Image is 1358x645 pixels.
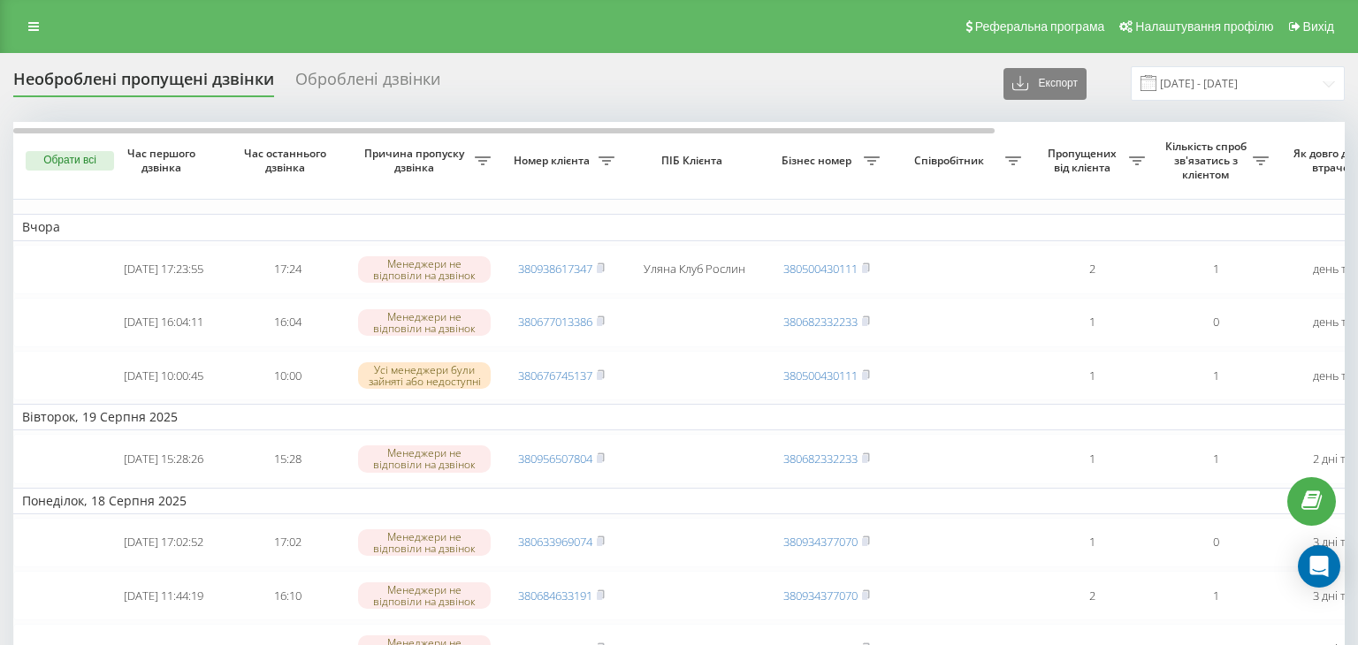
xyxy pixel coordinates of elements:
[508,154,599,168] span: Номер клієнта
[783,451,858,467] a: 380682332233
[102,245,225,294] td: [DATE] 17:23:55
[1154,351,1278,400] td: 1
[225,434,349,483] td: 15:28
[518,368,592,383] a: 380676745137
[638,154,750,168] span: ПІБ Клієнта
[1030,518,1154,567] td: 1
[358,147,475,174] span: Причина пропуску дзвінка
[783,261,858,277] a: 380500430111
[358,445,491,472] div: Менеджери не відповіли на дзвінок
[1030,245,1154,294] td: 2
[1154,245,1278,294] td: 1
[518,451,592,467] a: 380956507804
[1030,571,1154,620] td: 2
[225,298,349,347] td: 16:04
[897,154,1005,168] span: Співробітник
[1154,571,1278,620] td: 1
[783,314,858,330] a: 380682332233
[102,434,225,483] td: [DATE] 15:28:26
[102,298,225,347] td: [DATE] 16:04:11
[518,534,592,550] a: 380633969074
[1163,140,1253,181] span: Кількість спроб зв'язатись з клієнтом
[225,351,349,400] td: 10:00
[358,582,491,609] div: Менеджери не відповіли на дзвінок
[26,151,114,171] button: Обрати всі
[225,571,349,620] td: 16:10
[1039,147,1129,174] span: Пропущених від клієнта
[358,529,491,556] div: Менеджери не відповіли на дзвінок
[783,368,858,383] a: 380500430111
[1030,434,1154,483] td: 1
[240,147,335,174] span: Час останнього дзвінка
[225,245,349,294] td: 17:24
[774,154,864,168] span: Бізнес номер
[783,534,858,550] a: 380934377070
[102,351,225,400] td: [DATE] 10:00:45
[1003,68,1087,100] button: Експорт
[116,147,211,174] span: Час першого дзвінка
[225,518,349,567] td: 17:02
[1154,434,1278,483] td: 1
[518,261,592,277] a: 380938617347
[1303,19,1334,34] span: Вихід
[102,518,225,567] td: [DATE] 17:02:52
[1154,298,1278,347] td: 0
[1154,518,1278,567] td: 0
[1030,351,1154,400] td: 1
[102,571,225,620] td: [DATE] 11:44:19
[623,245,765,294] td: Уляна Клуб Рослин
[295,70,440,97] div: Оброблені дзвінки
[1298,545,1340,588] div: Open Intercom Messenger
[1030,298,1154,347] td: 1
[518,314,592,330] a: 380677013386
[975,19,1105,34] span: Реферальна програма
[358,256,491,283] div: Менеджери не відповіли на дзвінок
[358,309,491,336] div: Менеджери не відповіли на дзвінок
[1135,19,1273,34] span: Налаштування профілю
[13,70,274,97] div: Необроблені пропущені дзвінки
[518,588,592,603] a: 380684633191
[358,362,491,389] div: Усі менеджери були зайняті або недоступні
[783,588,858,603] a: 380934377070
